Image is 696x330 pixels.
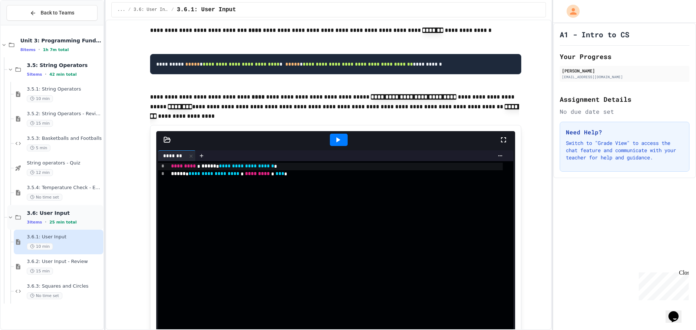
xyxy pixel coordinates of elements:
span: • [38,47,40,53]
span: / [171,7,174,13]
span: 12 min [27,169,53,176]
iframe: chat widget [636,270,689,300]
div: No due date set [560,107,689,116]
span: 3.6: User Input [134,7,169,13]
span: 3.5.2: String Operators - Review [27,111,102,117]
span: ... [117,7,125,13]
span: No time set [27,292,62,299]
span: 5 items [27,72,42,77]
span: String operators - Quiz [27,160,102,166]
span: No time set [27,194,62,201]
h2: Assignment Details [560,94,689,104]
span: Back to Teams [41,9,74,17]
span: Unit 3: Programming Fundamentals [20,37,102,44]
h1: A1 - Intro to CS [560,29,629,39]
span: 5 min [27,145,50,151]
div: Chat with us now!Close [3,3,50,46]
span: 3.5.1: String Operators [27,86,102,92]
span: 1h 7m total [43,47,69,52]
span: 3.6: User Input [27,210,102,216]
span: • [45,219,46,225]
iframe: chat widget [666,301,689,323]
button: Back to Teams [7,5,98,21]
div: [EMAIL_ADDRESS][DOMAIN_NAME] [562,74,687,80]
span: 42 min total [49,72,76,77]
span: • [45,71,46,77]
span: 25 min total [49,220,76,225]
span: 3.6.3: Squares and Circles [27,283,102,289]
p: Switch to "Grade View" to access the chat feature and communicate with your teacher for help and ... [566,139,683,161]
span: 10 min [27,243,53,250]
h2: Your Progress [560,51,689,62]
span: 3.5.3: Basketballs and Footballs [27,135,102,142]
span: 3.6.1: User Input [177,5,236,14]
span: / [128,7,130,13]
div: My Account [559,3,581,20]
span: 3.6.2: User Input - Review [27,259,102,265]
h3: Need Help? [566,128,683,137]
span: 3.5: String Operators [27,62,102,68]
span: 3.5.4: Temperature Check - Exit Ticket [27,185,102,191]
span: 15 min [27,268,53,275]
div: [PERSON_NAME] [562,67,687,74]
span: 3 items [27,220,42,225]
span: 3.6.1: User Input [27,234,102,240]
span: 15 min [27,120,53,127]
span: 8 items [20,47,36,52]
span: 10 min [27,95,53,102]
